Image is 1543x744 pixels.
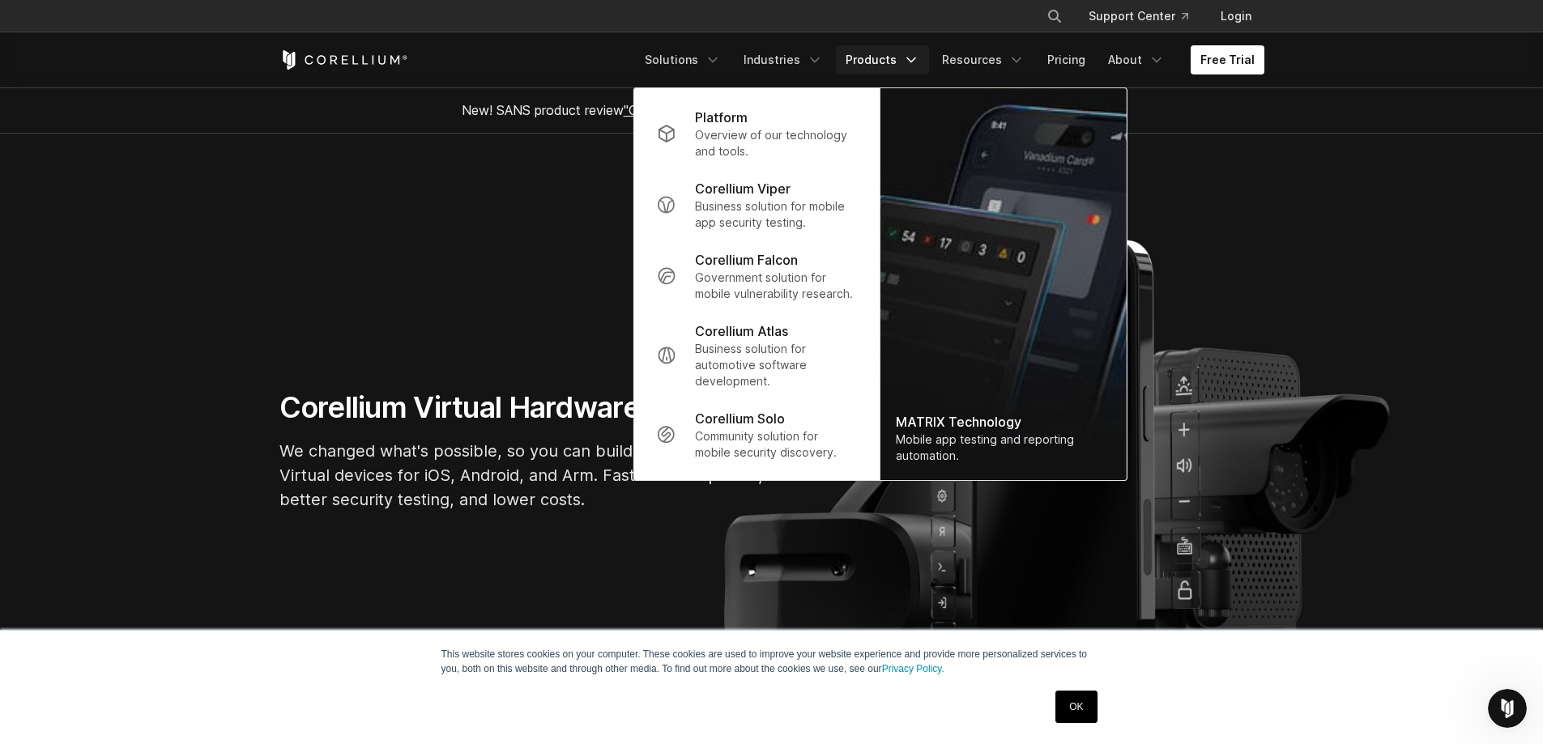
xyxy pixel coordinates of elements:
[932,45,1034,74] a: Resources
[734,45,833,74] a: Industries
[836,45,929,74] a: Products
[1076,2,1201,31] a: Support Center
[896,432,1110,464] div: Mobile app testing and reporting automation.
[695,321,788,341] p: Corellium Atlas
[695,409,785,428] p: Corellium Solo
[1040,2,1069,31] button: Search
[695,198,856,231] p: Business solution for mobile app security testing.
[695,270,856,302] p: Government solution for mobile vulnerability research.
[695,179,791,198] p: Corellium Viper
[643,399,869,470] a: Corellium Solo Community solution for mobile security discovery.
[462,102,1082,118] span: New! SANS product review now available.
[643,312,869,399] a: Corellium Atlas Business solution for automotive software development.
[441,647,1102,676] p: This website stores cookies on your computer. These cookies are used to improve your website expe...
[695,127,856,159] p: Overview of our technology and tools.
[643,240,869,312] a: Corellium Falcon Government solution for mobile vulnerability research.
[1208,2,1264,31] a: Login
[695,250,798,270] p: Corellium Falcon
[635,45,1264,74] div: Navigation Menu
[1098,45,1174,74] a: About
[643,98,869,169] a: Platform Overview of our technology and tools.
[624,102,997,118] a: "Collaborative Mobile App Security Development and Analysis"
[1488,689,1527,728] iframe: Intercom live chat
[1191,45,1264,74] a: Free Trial
[643,169,869,240] a: Corellium Viper Business solution for mobile app security testing.
[1038,45,1095,74] a: Pricing
[279,389,765,426] h1: Corellium Virtual Hardware
[695,341,856,389] p: Business solution for automotive software development.
[279,50,408,70] a: Corellium Home
[896,412,1110,432] div: MATRIX Technology
[1055,691,1097,723] a: OK
[695,108,748,127] p: Platform
[880,88,1126,480] img: Matrix_WebNav_1x
[1027,2,1264,31] div: Navigation Menu
[695,428,856,461] p: Community solution for mobile security discovery.
[635,45,731,74] a: Solutions
[882,663,944,674] a: Privacy Policy.
[880,88,1126,480] a: MATRIX Technology Mobile app testing and reporting automation.
[279,439,765,512] p: We changed what's possible, so you can build what's next. Virtual devices for iOS, Android, and A...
